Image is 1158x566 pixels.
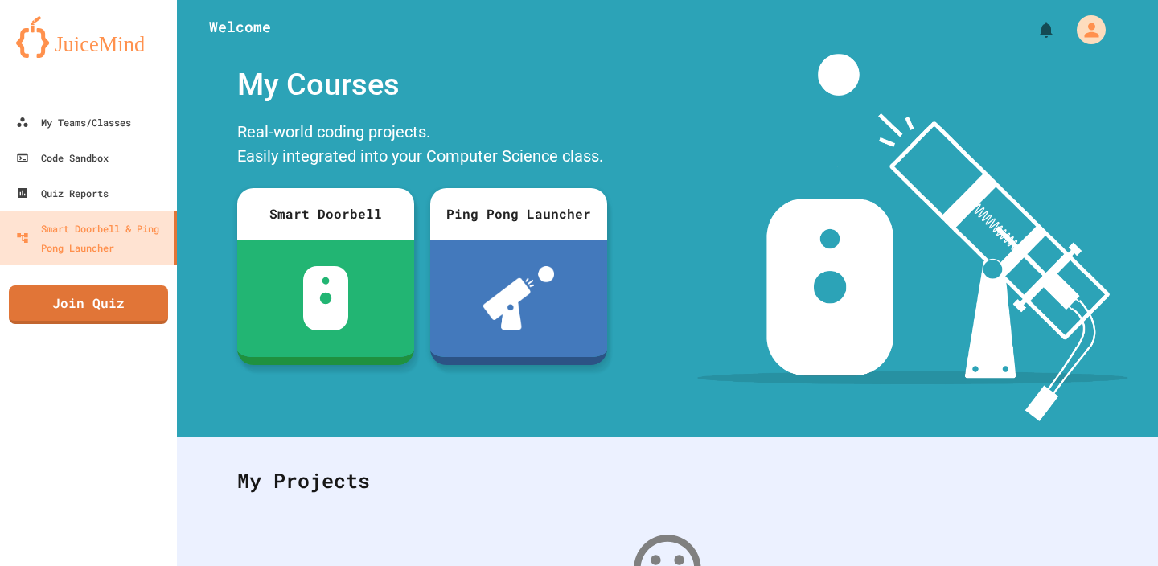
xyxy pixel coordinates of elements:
div: Smart Doorbell [237,188,414,240]
div: My Account [1060,11,1110,48]
div: Quiz Reports [16,183,109,203]
div: My Teams/Classes [16,113,131,132]
div: My Projects [221,449,1114,512]
img: sdb-white.svg [303,266,349,330]
img: banner-image-my-projects.png [697,54,1128,421]
a: Join Quiz [9,285,168,324]
img: ppl-with-ball.png [483,266,555,330]
div: My Courses [229,54,615,116]
div: Real-world coding projects. Easily integrated into your Computer Science class. [229,116,615,176]
div: My Notifications [1007,16,1060,43]
div: Code Sandbox [16,148,109,167]
div: Ping Pong Launcher [430,188,607,240]
div: Smart Doorbell & Ping Pong Launcher [16,219,167,257]
img: logo-orange.svg [16,16,161,58]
